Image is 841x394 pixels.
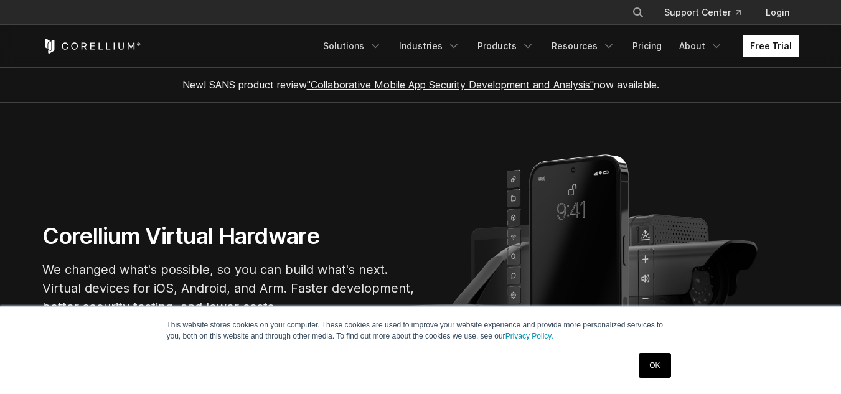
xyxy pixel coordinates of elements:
[617,1,799,24] div: Navigation Menu
[316,35,389,57] a: Solutions
[505,332,553,340] a: Privacy Policy.
[639,353,670,378] a: OK
[625,35,669,57] a: Pricing
[756,1,799,24] a: Login
[654,1,751,24] a: Support Center
[544,35,623,57] a: Resources
[470,35,542,57] a: Products
[42,260,416,316] p: We changed what's possible, so you can build what's next. Virtual devices for iOS, Android, and A...
[307,78,594,91] a: "Collaborative Mobile App Security Development and Analysis"
[316,35,799,57] div: Navigation Menu
[672,35,730,57] a: About
[167,319,675,342] p: This website stores cookies on your computer. These cookies are used to improve your website expe...
[42,222,416,250] h1: Corellium Virtual Hardware
[743,35,799,57] a: Free Trial
[182,78,659,91] span: New! SANS product review now available.
[42,39,141,54] a: Corellium Home
[627,1,649,24] button: Search
[392,35,467,57] a: Industries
